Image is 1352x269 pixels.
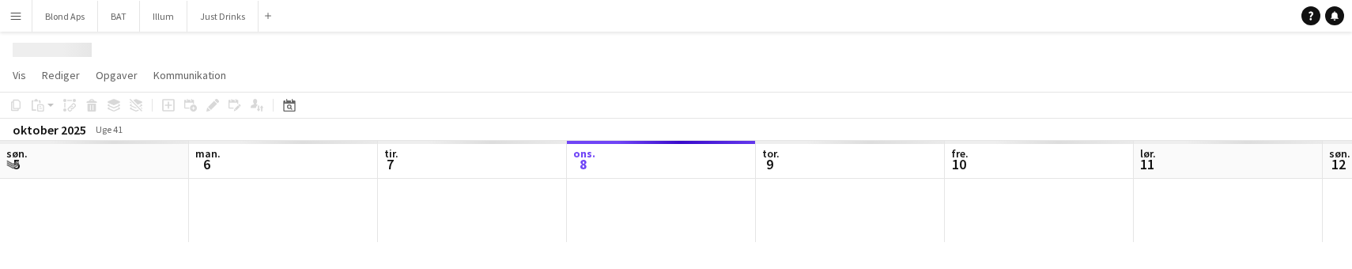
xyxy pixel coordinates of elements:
span: 10 [949,155,969,173]
span: lør. [1140,146,1156,161]
a: Opgaver [89,65,144,85]
span: 7 [382,155,398,173]
span: søn. [1329,146,1350,161]
span: 8 [571,155,595,173]
span: 9 [760,155,780,173]
span: Vis [13,68,26,82]
span: Kommunikation [153,68,226,82]
a: Kommunikation [147,65,232,85]
span: ons. [573,146,595,161]
a: Rediger [36,65,86,85]
span: fre. [951,146,969,161]
span: tor. [762,146,780,161]
a: Vis [6,65,32,85]
button: Blond Aps [32,1,98,32]
span: man. [195,146,221,161]
span: Rediger [42,68,80,82]
span: tir. [384,146,398,161]
span: 6 [193,155,221,173]
span: Opgaver [96,68,138,82]
button: Just Drinks [187,1,259,32]
div: oktober 2025 [13,122,86,138]
span: 12 [1327,155,1350,173]
span: søn. [6,146,28,161]
button: BAT [98,1,140,32]
button: Illum [140,1,187,32]
span: 5 [4,155,28,173]
span: Uge 41 [89,123,129,135]
span: 11 [1138,155,1156,173]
